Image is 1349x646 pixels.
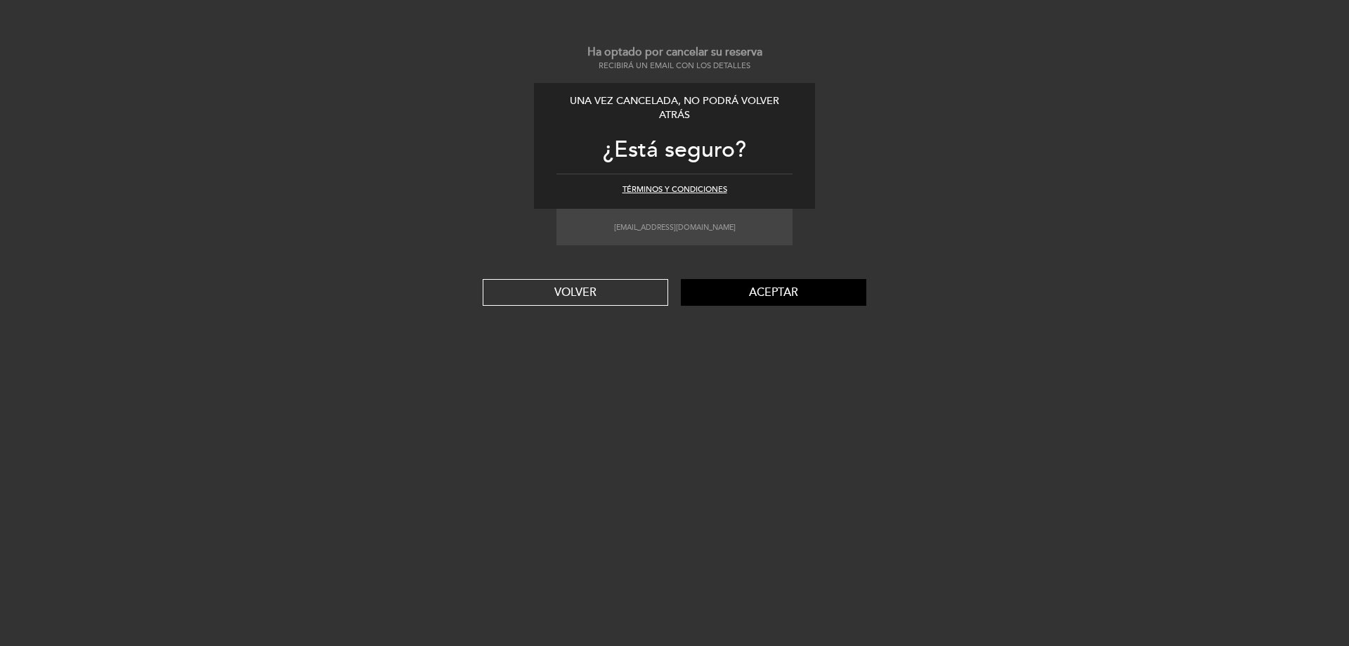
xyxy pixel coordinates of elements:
button: Aceptar [681,279,866,306]
button: VOLVER [483,279,668,306]
span: ¿Está seguro? [603,136,746,164]
button: Términos y condiciones [623,184,727,195]
div: Una vez cancelada, no podrá volver atrás [556,94,793,123]
small: [EMAIL_ADDRESS][DOMAIN_NAME] [614,223,736,232]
